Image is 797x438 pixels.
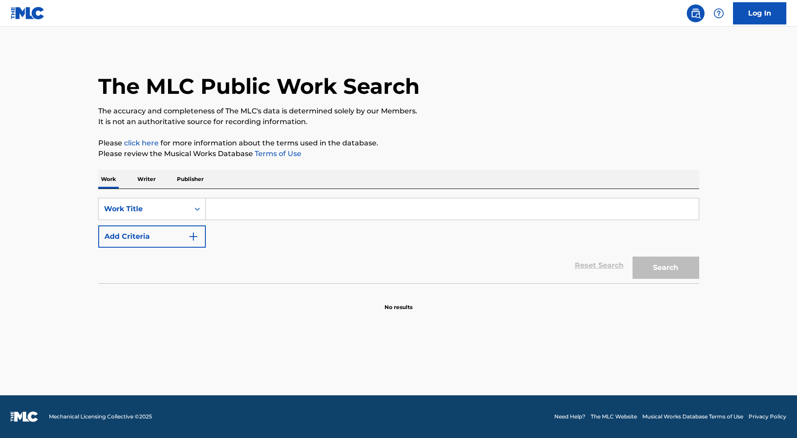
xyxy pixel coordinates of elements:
p: Writer [135,170,158,189]
a: Privacy Policy [749,413,786,421]
a: Terms of Use [253,149,301,158]
p: No results [384,293,413,311]
span: Mechanical Licensing Collective © 2025 [49,413,152,421]
a: The MLC Website [591,413,637,421]
img: logo [11,411,38,422]
a: click here [124,139,159,147]
p: Publisher [174,170,206,189]
div: Help [710,4,728,22]
a: Public Search [687,4,705,22]
p: Work [98,170,119,189]
div: Work Title [104,204,184,214]
form: Search Form [98,198,699,283]
a: Log In [733,2,786,24]
p: Please for more information about the terms used in the database. [98,138,699,149]
img: search [690,8,701,19]
img: help [713,8,724,19]
h1: The MLC Public Work Search [98,73,420,100]
p: Please review the Musical Works Database [98,149,699,159]
p: It is not an authoritative source for recording information. [98,117,699,127]
img: MLC Logo [11,7,45,20]
img: 9d2ae6d4665cec9f34b9.svg [188,231,199,242]
a: Need Help? [554,413,585,421]
a: Musical Works Database Terms of Use [642,413,743,421]
p: The accuracy and completeness of The MLC's data is determined solely by our Members. [98,106,699,117]
button: Add Criteria [98,225,206,248]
